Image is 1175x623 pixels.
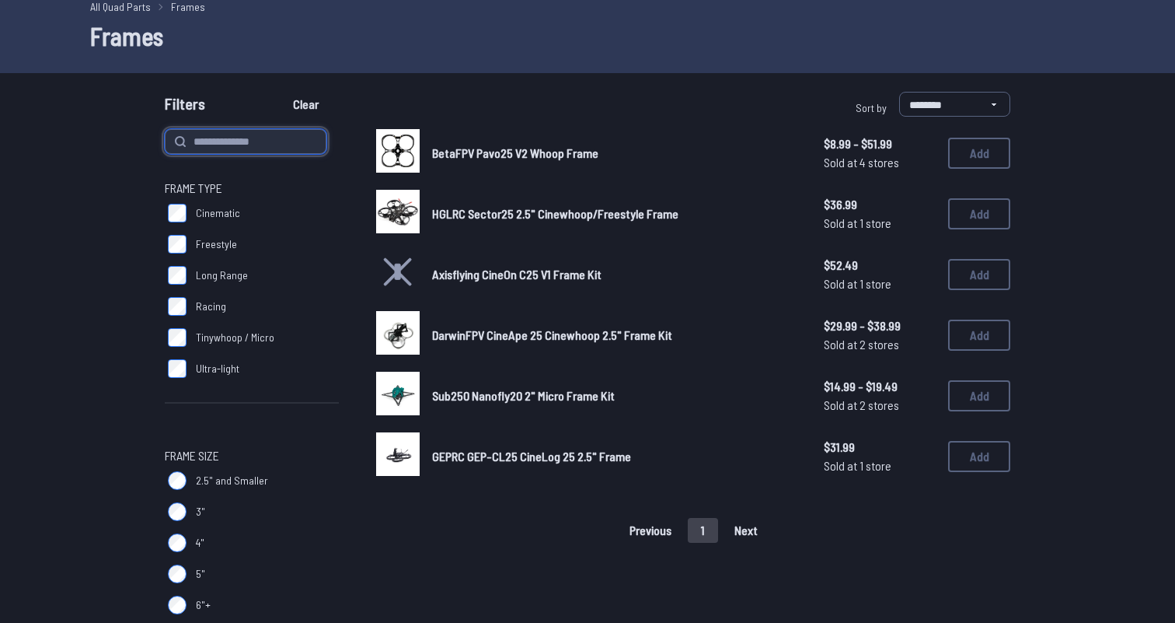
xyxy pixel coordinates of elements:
span: Sub250 Nanofly20 2" Micro Frame Kit [432,388,615,403]
span: Long Range [196,268,248,283]
input: Freestyle [168,235,187,254]
span: GEPRC GEP-CL25 CineLog 25 2.5" Frame [432,449,631,464]
span: 3" [196,504,205,520]
input: Long Range [168,266,187,285]
a: image [376,311,420,359]
input: 2.5" and Smaller [168,471,187,490]
img: image [376,311,420,355]
a: image [376,432,420,481]
input: 6"+ [168,596,187,614]
span: $8.99 - $51.99 [824,135,936,153]
span: Sort by [856,101,887,114]
button: Add [948,138,1010,169]
span: $29.99 - $38.99 [824,317,936,335]
span: Sold at 1 store [824,275,936,293]
a: image [376,372,420,420]
span: Frame Size [165,446,219,465]
span: BetaFPV Pavo25 V2 Whoop Frame [432,145,598,160]
button: Add [948,380,1010,411]
button: Add [948,441,1010,472]
span: Tinywhoop / Micro [196,330,274,345]
span: Frame Type [165,179,222,198]
span: Freestyle [196,236,237,252]
span: HGLRC Sector25 2.5" Cinewhoop/Freestyle Frame [432,206,678,221]
a: Sub250 Nanofly20 2" Micro Frame Kit [432,387,799,405]
span: 2.5" and Smaller [196,473,268,488]
span: $36.99 [824,195,936,214]
input: 3" [168,502,187,521]
span: DarwinFPV CineApe 25 Cinewhoop 2.5" Frame Kit [432,327,672,342]
a: GEPRC GEP-CL25 CineLog 25 2.5" Frame [432,447,799,466]
button: Add [948,320,1010,351]
span: Sold at 2 stores [824,396,936,415]
span: $52.49 [824,256,936,275]
a: HGLRC Sector25 2.5" Cinewhoop/Freestyle Frame [432,205,799,223]
button: 1 [688,518,718,543]
img: image [376,129,420,173]
span: 5" [196,566,205,582]
button: Clear [280,92,332,117]
span: Sold at 4 stores [824,153,936,172]
h1: Frames [90,17,1085,54]
input: Ultra-light [168,359,187,378]
a: image [376,190,420,238]
input: Tinywhoop / Micro [168,328,187,347]
span: Sold at 1 store [824,457,936,475]
button: Add [948,198,1010,229]
span: Racing [196,299,226,314]
img: image [376,432,420,476]
span: 4" [196,535,204,551]
span: Axisflying CineOn C25 V1 Frame Kit [432,267,601,282]
a: DarwinFPV CineApe 25 Cinewhoop 2.5" Frame Kit [432,326,799,345]
a: Axisflying CineOn C25 V1 Frame Kit [432,265,799,284]
img: image [376,190,420,233]
input: Racing [168,297,187,316]
a: BetaFPV Pavo25 V2 Whoop Frame [432,144,799,163]
select: Sort by [899,92,1010,117]
span: Sold at 2 stores [824,335,936,354]
img: image [376,372,420,415]
span: Cinematic [196,205,240,221]
span: Filters [165,92,205,123]
span: Ultra-light [196,361,239,376]
span: $14.99 - $19.49 [824,377,936,396]
input: 4" [168,534,187,552]
a: image [376,129,420,177]
span: Sold at 1 store [824,214,936,233]
button: Add [948,259,1010,290]
input: Cinematic [168,204,187,222]
input: 5" [168,565,187,583]
span: 6"+ [196,597,211,613]
span: $31.99 [824,438,936,457]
